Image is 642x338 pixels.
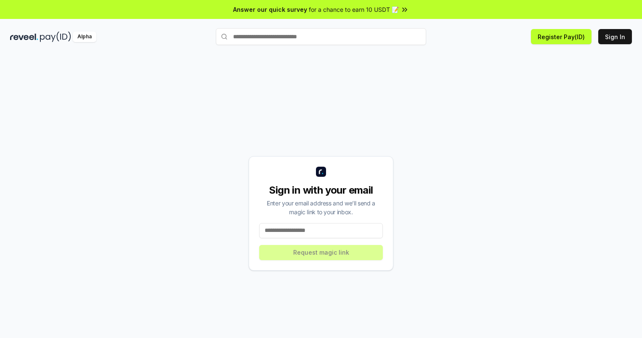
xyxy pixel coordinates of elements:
img: logo_small [316,167,326,177]
span: Answer our quick survey [233,5,307,14]
img: reveel_dark [10,32,38,42]
button: Register Pay(ID) [531,29,592,44]
div: Alpha [73,32,96,42]
div: Sign in with your email [259,184,383,197]
img: pay_id [40,32,71,42]
button: Sign In [598,29,632,44]
div: Enter your email address and we’ll send a magic link to your inbox. [259,199,383,216]
span: for a chance to earn 10 USDT 📝 [309,5,399,14]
